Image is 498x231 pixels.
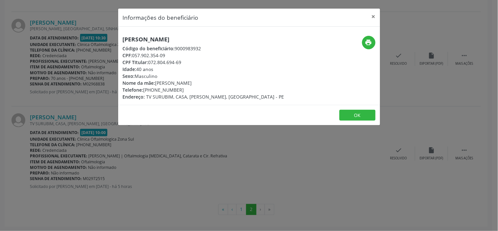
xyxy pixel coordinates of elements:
[123,73,284,80] div: Masculino
[123,73,135,79] span: Sexo:
[123,80,284,86] div: [PERSON_NAME]
[123,59,284,66] div: 072.804.694-69
[123,87,143,93] span: Telefone:
[123,59,148,65] span: CPF Titular:
[123,86,284,93] div: [PHONE_NUMBER]
[146,94,284,100] span: TV SURUBIM, CASA, [PERSON_NAME], [GEOGRAPHIC_DATA] - PE
[362,36,376,49] button: print
[123,66,137,72] span: Idade:
[123,36,284,43] h5: [PERSON_NAME]
[339,110,376,121] button: OK
[123,52,132,58] span: CPF:
[123,13,199,22] h5: Informações do beneficiário
[123,45,175,52] span: Código do beneficiário:
[123,94,145,100] span: Endereço:
[123,66,284,73] div: 40 anos
[123,80,155,86] span: Nome da mãe:
[123,52,284,59] div: 057.902.354-09
[365,39,372,46] i: print
[123,45,284,52] div: 9000983932
[367,9,380,25] button: Close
